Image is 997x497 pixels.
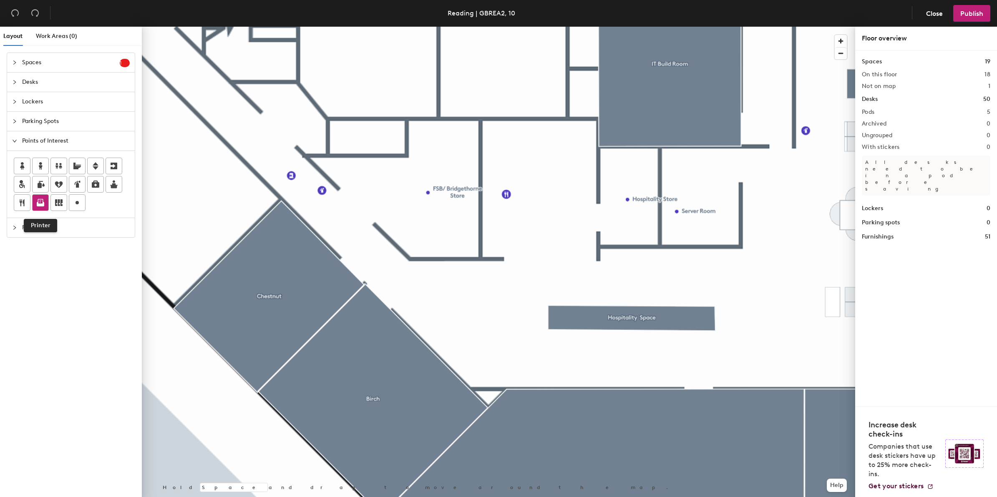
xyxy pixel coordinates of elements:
span: Lockers [22,92,130,111]
img: Sticker logo [945,439,984,468]
span: Publish [960,10,983,18]
h2: Not on map [862,83,896,90]
h1: 50 [983,95,990,104]
h1: Furnishings [862,232,894,241]
h2: Ungrouped [862,132,893,139]
h1: Lockers [862,204,883,213]
button: Redo (⌘ + ⇧ + Z) [27,5,43,22]
h1: 0 [987,204,990,213]
h2: On this floor [862,71,897,78]
h1: Spaces [862,57,882,66]
h1: 0 [987,218,990,227]
button: Undo (⌘ + Z) [7,5,23,22]
button: Close [919,5,950,22]
span: Points of Interest [22,131,130,151]
span: Close [926,10,943,18]
span: collapsed [12,80,17,85]
span: expanded [12,138,17,143]
span: 1 [120,60,130,66]
span: collapsed [12,225,17,230]
h2: Pods [862,109,874,115]
span: Desks [22,73,130,92]
button: Printer [32,194,49,211]
span: collapsed [12,60,17,65]
h1: Parking spots [862,218,900,227]
h2: 1 [988,83,990,90]
h2: 0 [987,120,990,127]
span: Layout [3,33,23,40]
span: collapsed [12,119,17,124]
h2: Archived [862,120,886,127]
h2: 18 [984,71,990,78]
span: collapsed [12,99,17,104]
div: Floor overview [862,33,990,43]
h4: Increase desk check-ins [869,420,940,439]
h2: 0 [987,132,990,139]
h2: With stickers [862,144,900,151]
span: undo [11,9,19,17]
span: Get your stickers [869,482,924,490]
span: Furnishings [22,218,130,237]
h1: Desks [862,95,878,104]
h2: 0 [987,144,990,151]
div: Reading | GBREA2, 10 [448,8,515,18]
h1: 19 [985,57,990,66]
p: Companies that use desk stickers have up to 25% more check-ins. [869,442,940,479]
span: Spaces [22,53,120,72]
h1: 51 [985,232,990,241]
a: Get your stickers [869,482,934,490]
span: Work Areas (0) [36,33,77,40]
h2: 5 [987,109,990,115]
p: All desks need to be in a pod before saving [862,156,990,196]
span: Parking Spots [22,112,130,131]
button: Publish [953,5,990,22]
sup: 1 [120,59,130,67]
button: Help [827,479,847,492]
